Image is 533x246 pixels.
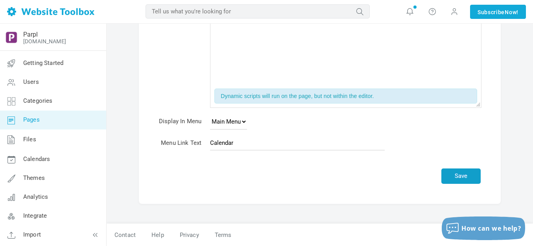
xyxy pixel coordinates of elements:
input: Tell us what you're looking for [146,4,370,18]
span: Pages [23,116,40,123]
span: Analytics [23,193,48,200]
a: SubscribeNow! [470,5,526,19]
a: ADD EVENT [213,5,254,12]
span: Users [23,78,39,85]
span: How can we help? [461,224,521,233]
td: Display In Menu [155,112,206,134]
span: ADD EVENT [213,4,254,12]
span: Import [23,231,41,238]
span: Now! [505,8,518,17]
span: ........ [254,5,267,12]
a: Help [144,228,172,242]
a: Contact [107,228,144,242]
button: How can we help? [442,216,525,240]
span: Integrate [23,212,47,219]
img: output-onlinepngtools%20-%202025-05-26T183955.010.png [5,31,18,44]
span: Getting Started [23,59,63,67]
a: Terms [207,228,232,242]
span: Calendars [23,155,50,163]
span: Dynamic scripts will run on the page, but not within the editor. [221,93,374,99]
span: Categories [23,97,53,104]
span: Files [23,136,36,143]
a: Parpl [23,31,38,38]
a: Privacy [172,228,207,242]
span: Themes [23,174,45,181]
td: Menu Link Text [155,134,206,155]
a: [DOMAIN_NAME] [23,38,66,44]
button: Save [441,168,481,184]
